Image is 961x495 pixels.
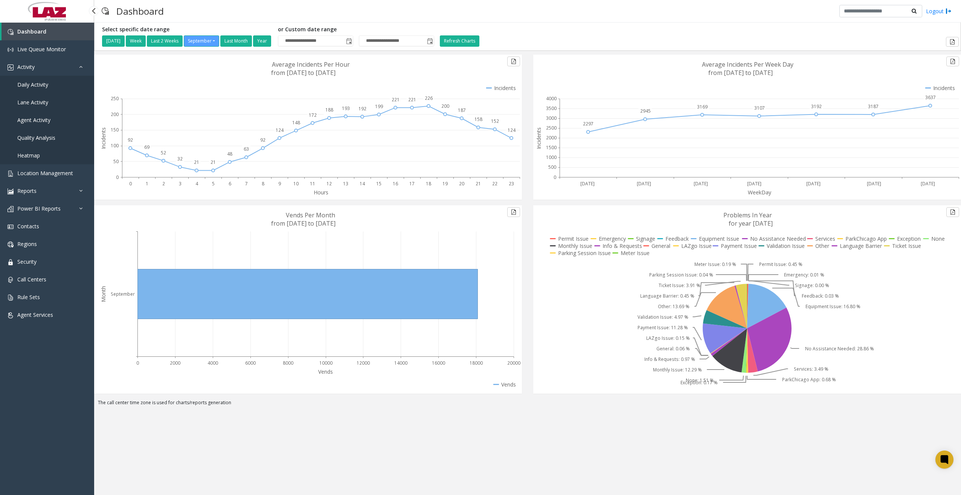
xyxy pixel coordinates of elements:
text: Info & Requests: 0.97 % [644,356,695,362]
text: 3000 [546,115,557,121]
text: 3192 [811,103,822,110]
text: 48 [227,151,232,157]
img: 'icon' [8,206,14,212]
text: 3 [179,180,182,187]
img: 'icon' [8,224,14,230]
text: Language Barrier: 0.45 % [640,293,694,299]
text: 6000 [245,360,256,366]
text: 21 [194,159,199,165]
text: 4 [195,180,198,187]
text: 2500 [546,125,557,131]
img: 'icon' [8,241,14,247]
text: Services: 3.49 % [794,366,828,372]
text: 1 [146,180,148,187]
text: Vends Per Month [286,211,335,219]
img: 'icon' [8,171,14,177]
text: 12000 [357,360,370,366]
text: WeekDay [748,189,772,196]
text: 4000 [207,360,218,366]
img: 'icon' [8,29,14,35]
text: for year [DATE] [729,219,773,228]
text: 3169 [697,104,708,110]
text: Payment Issue: 11.28 % [638,324,688,331]
text: ParkChicago App: 0.68 % [782,376,836,383]
span: Reports [17,187,37,194]
text: Vends [318,368,333,375]
text: Emergency: 0.01 % [784,272,824,278]
text: 1500 [546,144,557,151]
text: Month [100,286,107,302]
text: 22 [492,180,497,187]
text: 5 [212,180,215,187]
span: Toggle popup [345,36,353,46]
text: 2945 [640,108,651,114]
text: 15 [376,180,381,187]
img: 'icon' [8,259,14,265]
text: 10 [293,180,299,187]
text: [DATE] [694,180,708,187]
button: Last Month [220,35,252,47]
text: 12 [326,180,332,187]
text: Other: 13.69 % [658,303,689,310]
img: 'icon' [8,188,14,194]
text: 193 [342,105,350,112]
button: Export to pdf [946,37,959,47]
text: Validation Issue: 4.97 % [638,314,688,320]
text: 11 [310,180,315,187]
text: [DATE] [806,180,821,187]
text: 172 [309,112,317,118]
text: 152 [491,118,499,124]
text: 250 [111,95,119,102]
text: Monthly Issue: 12.29 % [653,367,702,373]
text: 10000 [319,360,333,366]
text: 3107 [754,105,765,111]
text: 3187 [868,103,879,110]
text: 2297 [583,121,593,127]
text: from [DATE] to [DATE] [708,69,773,77]
text: 500 [548,164,556,170]
text: 2000 [546,134,557,141]
text: Average Incidents Per Week Day [702,60,793,69]
img: 'icon' [8,64,14,70]
span: Agent Activity [17,116,50,124]
button: Last 2 Weeks [147,35,183,47]
text: 18000 [470,360,483,366]
h5: Select specific date range [102,26,272,33]
text: Incidents [535,127,542,149]
text: [DATE] [921,180,935,187]
text: Exception: 0.17 % [680,379,718,386]
button: Week [126,35,146,47]
img: pageIcon [102,2,109,20]
text: 150 [111,127,119,133]
span: Location Management [17,170,73,177]
text: 221 [392,96,400,103]
span: Heatmap [17,152,40,159]
text: 221 [408,96,416,103]
text: 199 [375,103,383,110]
text: [DATE] [637,180,651,187]
text: 2 [162,180,165,187]
span: Contacts [17,223,39,230]
text: 2000 [170,360,180,366]
h5: or Custom date range [278,26,434,33]
button: Export to pdf [507,207,520,217]
text: 1000 [546,154,557,160]
text: 148 [292,119,300,126]
text: 20000 [507,360,520,366]
span: Daily Activity [17,81,48,88]
text: 188 [325,107,333,113]
text: [DATE] [747,180,761,187]
text: 21 [211,159,216,165]
text: 16 [393,180,398,187]
text: 7 [245,180,248,187]
text: 100 [111,142,119,149]
text: Parking Session Issue: 0.04 % [649,272,713,278]
div: The call center time zone is used for charts/reports generation [94,399,961,410]
text: 20 [459,180,464,187]
text: 8000 [283,360,293,366]
text: 17 [409,180,415,187]
span: Dashboard [17,28,46,35]
text: 3500 [546,105,557,112]
text: 0 [116,174,119,180]
h3: Dashboard [113,2,168,20]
